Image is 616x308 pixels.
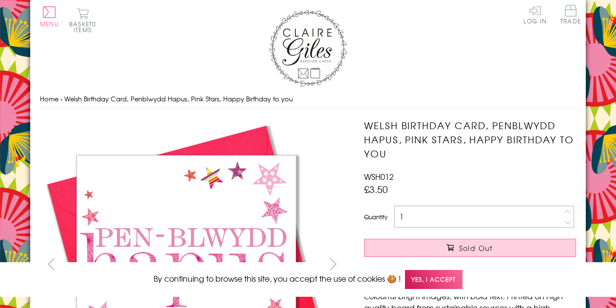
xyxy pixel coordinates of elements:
[40,253,62,275] button: prev
[364,212,387,221] label: Quantity
[40,6,59,27] button: Menu
[560,5,581,24] span: Trade
[364,182,388,196] span: £3.50
[40,19,59,28] span: Menu
[74,19,96,34] span: 0 items
[459,243,493,253] span: Sold Out
[40,94,58,103] a: Home
[405,270,462,289] span: Yes, I accept
[60,94,62,103] span: ›
[560,5,581,26] a: Trade
[323,253,345,275] button: next
[69,8,96,33] button: Basket0 items
[269,10,347,87] img: Claire Giles Greetings Cards
[523,5,547,24] a: Log In
[40,89,576,109] nav: breadcrumbs
[364,118,576,160] h1: Welsh Birthday Card, Penblwydd Hapus, Pink Stars, Happy Birthday to you
[364,171,394,182] span: WSH012
[64,94,293,103] span: Welsh Birthday Card, Penblwydd Hapus, Pink Stars, Happy Birthday to you
[364,239,576,257] button: Sold Out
